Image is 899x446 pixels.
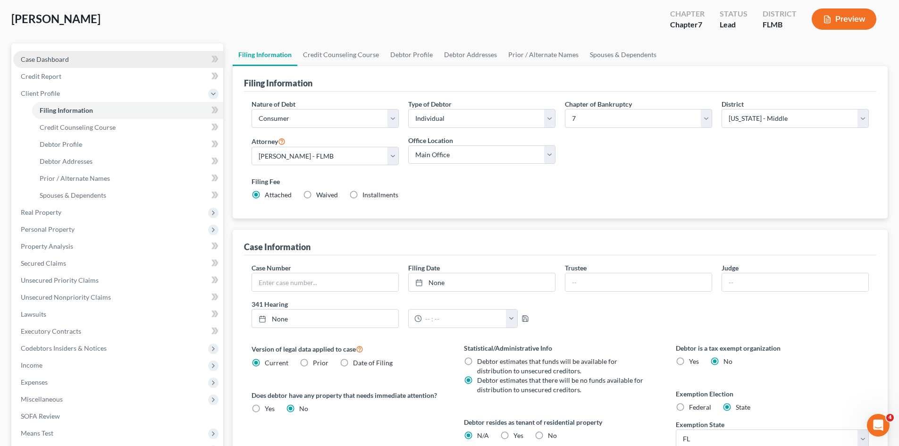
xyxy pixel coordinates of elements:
div: Case Information [244,241,311,252]
a: Unsecured Priority Claims [13,272,223,289]
span: Expenses [21,378,48,386]
a: Prior / Alternate Names [503,43,584,66]
div: Filing Information [244,77,312,89]
input: -- : -- [422,310,506,328]
span: Debtor Addresses [40,157,92,165]
a: Case Dashboard [13,51,223,68]
a: Debtor Profile [32,136,223,153]
span: SOFA Review [21,412,60,420]
span: Client Profile [21,89,60,97]
label: Chapter of Bankruptcy [565,99,632,109]
label: Exemption State [676,420,724,429]
label: Case Number [252,263,291,273]
a: Credit Counseling Course [32,119,223,136]
span: Credit Report [21,72,61,80]
div: Status [720,8,748,19]
span: Debtor estimates that there will be no funds available for distribution to unsecured creditors. [477,376,643,394]
span: Debtor Profile [40,140,82,148]
label: Type of Debtor [408,99,452,109]
span: 7 [698,20,702,29]
label: Filing Date [408,263,440,273]
a: Lawsuits [13,306,223,323]
div: District [763,8,797,19]
label: Trustee [565,263,587,273]
label: Exemption Election [676,389,869,399]
label: Office Location [408,135,453,145]
a: Property Analysis [13,238,223,255]
input: -- [565,273,712,291]
a: Debtor Addresses [438,43,503,66]
a: Prior / Alternate Names [32,170,223,187]
label: Version of legal data applied to case [252,343,445,354]
span: Date of Filing [353,359,393,367]
span: No [548,431,557,439]
span: Prior [313,359,328,367]
span: Real Property [21,208,61,216]
label: Statistical/Administrative Info [464,343,657,353]
span: Yes [265,404,275,412]
span: Property Analysis [21,242,73,250]
button: Preview [812,8,876,30]
div: Chapter [670,19,705,30]
label: Attorney [252,135,286,147]
a: None [252,310,398,328]
a: Filing Information [32,102,223,119]
a: Debtor Profile [385,43,438,66]
a: None [409,273,555,291]
span: Attached [265,191,292,199]
a: Unsecured Nonpriority Claims [13,289,223,306]
a: Debtor Addresses [32,153,223,170]
label: Debtor resides as tenant of residential property [464,417,657,427]
a: Secured Claims [13,255,223,272]
span: Debtor estimates that funds will be available for distribution to unsecured creditors. [477,357,617,375]
span: No [299,404,308,412]
span: Credit Counseling Course [40,123,116,131]
div: Lead [720,19,748,30]
label: Nature of Debt [252,99,295,109]
label: District [722,99,744,109]
label: Debtor is a tax exempt organization [676,343,869,353]
span: Filing Information [40,106,93,114]
span: Current [265,359,288,367]
a: SOFA Review [13,408,223,425]
span: N/A [477,431,489,439]
span: Case Dashboard [21,55,69,63]
span: State [736,403,750,411]
div: Chapter [670,8,705,19]
a: Spouses & Dependents [32,187,223,204]
label: Filing Fee [252,177,869,186]
span: 4 [886,414,894,421]
span: Federal [689,403,711,411]
span: Yes [513,431,523,439]
span: Waived [316,191,338,199]
span: Unsecured Nonpriority Claims [21,293,111,301]
div: FLMB [763,19,797,30]
span: Personal Property [21,225,75,233]
span: Spouses & Dependents [40,191,106,199]
a: Executory Contracts [13,323,223,340]
span: Yes [689,357,699,365]
label: 341 Hearing [247,299,560,309]
span: Codebtors Insiders & Notices [21,344,107,352]
iframe: Intercom live chat [867,414,890,437]
span: Prior / Alternate Names [40,174,110,182]
span: Unsecured Priority Claims [21,276,99,284]
input: Enter case number... [252,273,398,291]
span: Secured Claims [21,259,66,267]
span: Income [21,361,42,369]
span: Installments [362,191,398,199]
span: Lawsuits [21,310,46,318]
span: No [723,357,732,365]
a: Spouses & Dependents [584,43,662,66]
span: Executory Contracts [21,327,81,335]
a: Credit Report [13,68,223,85]
input: -- [722,273,868,291]
label: Judge [722,263,739,273]
a: Credit Counseling Course [297,43,385,66]
a: Filing Information [233,43,297,66]
span: Means Test [21,429,53,437]
label: Does debtor have any property that needs immediate attention? [252,390,445,400]
span: [PERSON_NAME] [11,12,101,25]
span: Miscellaneous [21,395,63,403]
